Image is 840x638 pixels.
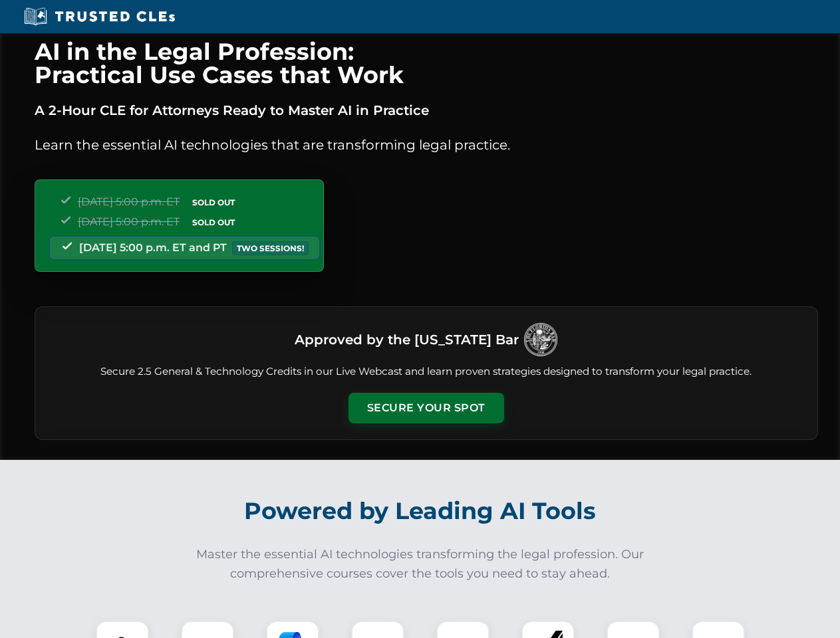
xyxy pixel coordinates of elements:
span: [DATE] 5:00 p.m. ET [78,215,180,228]
img: Trusted CLEs [20,7,179,27]
p: Learn the essential AI technologies that are transforming legal practice. [35,134,818,156]
span: SOLD OUT [188,215,239,229]
img: Logo [524,323,557,356]
p: Master the essential AI technologies transforming the legal profession. Our comprehensive courses... [188,545,653,584]
button: Secure Your Spot [349,393,504,423]
span: SOLD OUT [188,195,239,209]
h3: Approved by the [US_STATE] Bar [295,328,519,352]
p: A 2-Hour CLE for Attorneys Ready to Master AI in Practice [35,100,818,121]
h2: Powered by Leading AI Tools [52,488,789,534]
h1: AI in the Legal Profession: Practical Use Cases that Work [35,40,818,86]
span: [DATE] 5:00 p.m. ET [78,195,180,208]
p: Secure 2.5 General & Technology Credits in our Live Webcast and learn proven strategies designed ... [51,364,801,379]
